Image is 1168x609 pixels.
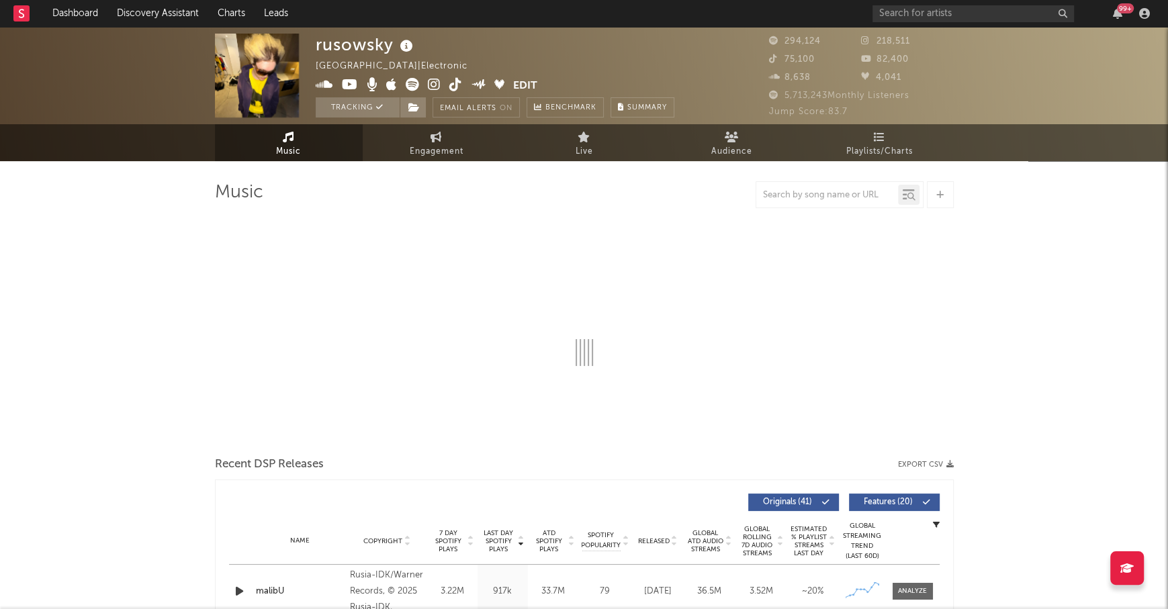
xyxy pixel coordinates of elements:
[861,37,910,46] span: 218,511
[531,585,575,598] div: 33.7M
[769,91,909,100] span: 5,713,243 Monthly Listeners
[1117,3,1134,13] div: 99 +
[316,97,400,118] button: Tracking
[316,58,483,75] div: [GEOGRAPHIC_DATA] | Electronic
[500,105,512,112] em: On
[627,104,667,111] span: Summary
[739,525,776,557] span: Global Rolling 7D Audio Streams
[510,124,658,161] a: Live
[363,537,402,545] span: Copyright
[256,536,344,546] div: Name
[791,585,836,598] div: ~ 20 %
[757,498,819,506] span: Originals ( 41 )
[513,78,537,95] button: Edit
[687,529,724,553] span: Global ATD Audio Streams
[842,521,883,561] div: Global Streaming Trend (Last 60D)
[433,97,520,118] button: Email AlertsOn
[410,144,463,160] span: Engagement
[846,144,913,160] span: Playlists/Charts
[658,124,806,161] a: Audience
[481,529,516,553] span: Last Day Spotify Plays
[635,585,680,598] div: [DATE]
[576,144,593,160] span: Live
[756,190,898,201] input: Search by song name or URL
[316,34,416,56] div: rusowsky
[256,585,344,598] a: malibU
[711,144,752,160] span: Audience
[791,525,827,557] span: Estimated % Playlist Streams Last Day
[581,530,621,551] span: Spotify Popularity
[858,498,919,506] span: Features ( 20 )
[276,144,301,160] span: Music
[545,100,596,116] span: Benchmark
[849,494,940,511] button: Features(20)
[215,457,324,473] span: Recent DSP Releases
[872,5,1074,22] input: Search for artists
[769,55,815,64] span: 75,100
[1113,8,1122,19] button: 99+
[481,585,525,598] div: 917k
[431,529,466,553] span: 7 Day Spotify Plays
[431,585,474,598] div: 3.22M
[748,494,839,511] button: Originals(41)
[363,124,510,161] a: Engagement
[582,585,629,598] div: 79
[527,97,604,118] a: Benchmark
[638,537,670,545] span: Released
[861,73,901,82] span: 4,041
[769,37,821,46] span: 294,124
[215,124,363,161] a: Music
[739,585,784,598] div: 3.52M
[769,107,848,116] span: Jump Score: 83.7
[611,97,674,118] button: Summary
[687,585,732,598] div: 36.5M
[898,461,954,469] button: Export CSV
[769,73,811,82] span: 8,638
[531,529,567,553] span: ATD Spotify Plays
[861,55,909,64] span: 82,400
[806,124,954,161] a: Playlists/Charts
